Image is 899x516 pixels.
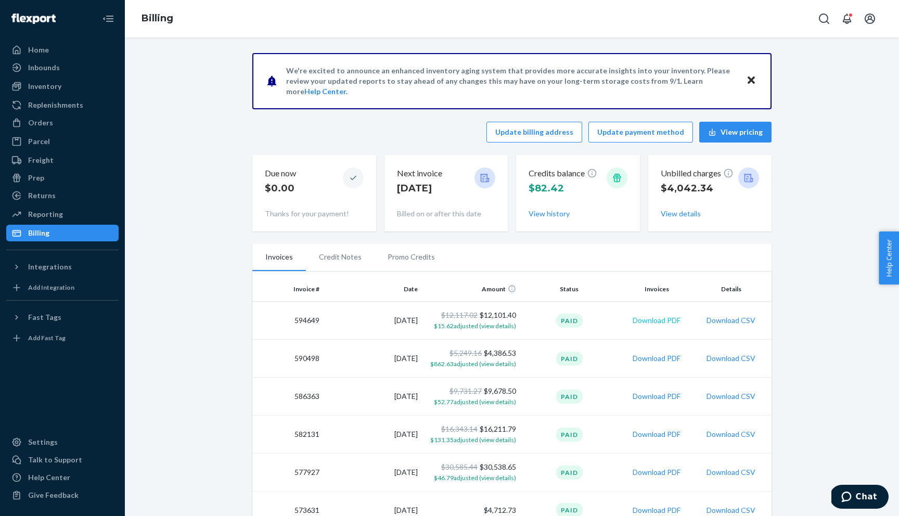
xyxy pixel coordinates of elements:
a: Add Fast Tag [6,330,119,346]
button: Download PDF [633,391,680,402]
button: Download PDF [633,353,680,364]
td: $16,211.79 [422,416,520,454]
div: 993 Multi-Factor Authentication (MFA) and Login Security Updates [16,21,234,73]
p: $0.00 [265,182,296,195]
a: Returns [6,187,119,204]
button: Download CSV [707,429,755,440]
td: [DATE] [324,302,422,340]
button: Give Feedback [6,487,119,504]
span: $862.63 adjusted (view details) [430,360,516,368]
td: [DATE] [324,378,422,416]
button: $52.77adjusted (view details) [434,396,516,407]
button: Open account menu [859,8,880,29]
button: Download CSV [707,391,755,402]
strong: 1. What is this change? [16,87,150,102]
div: Paid [556,466,583,480]
li: Invoices [252,244,306,271]
button: Download CSV [707,315,755,326]
iframe: Opens a widget where you can chat to one of our agents [831,485,889,511]
div: Paid [556,428,583,442]
div: Help Center [28,472,70,483]
button: Download PDF [633,505,680,515]
th: Date [324,277,422,302]
span: $52.77 adjusted (view details) [434,398,516,406]
td: [DATE] [324,340,422,378]
button: Close Navigation [98,8,119,29]
div: Paid [556,352,583,366]
th: Status [520,277,619,302]
div: Billing [28,228,49,238]
strong: 2. Why are we making this change? [16,185,222,200]
button: View pricing [699,122,772,143]
div: Inbounds [28,62,60,73]
td: $4,386.53 [422,340,520,378]
span: $15.62 adjusted (view details) [434,322,516,330]
div: Reporting [28,209,63,220]
p: $4,042.34 [661,182,734,195]
div: Talk to Support [28,455,82,465]
td: 582131 [252,416,324,454]
button: View history [529,209,570,219]
td: [DATE] [324,416,422,454]
p: Account security is one of our highest priorities. MFA provides an added layer of protection, ens... [16,207,234,296]
p: We're excited to announce an enhanced inventory aging system that provides more accurate insights... [286,66,736,97]
button: $46.79adjusted (view details) [434,472,516,483]
a: Reporting [6,206,119,223]
td: $12,101.40 [422,302,520,340]
td: 594649 [252,302,324,340]
button: View details [661,209,701,219]
div: Home [28,45,49,55]
button: Help Center [879,231,899,285]
span: $12,117.02 [441,311,478,319]
li: Log in to the Seller Portal. [31,345,234,360]
button: $131.35adjusted (view details) [430,434,516,445]
strong: Settings > Account Information [84,367,217,378]
a: Billing [6,225,119,241]
div: Replenishments [28,100,83,110]
button: Download PDF [633,315,680,326]
td: $9,678.50 [422,378,520,416]
th: Amount [422,277,520,302]
p: Due now [265,167,296,179]
a: Help Center [304,87,346,96]
div: Parcel [28,136,50,147]
div: Give Feedback [28,490,79,500]
p: [DATE] [397,182,442,195]
strong: [DATE] [47,110,75,122]
button: Integrations [6,259,119,275]
ol: breadcrumbs [133,4,182,34]
li: Credit Notes [306,244,375,270]
a: Parcel [6,133,119,150]
td: 577927 [252,454,324,492]
a: Orders [6,114,119,131]
button: Download CSV [707,353,755,364]
a: Settings [6,434,119,450]
a: Billing [142,12,173,24]
div: Freight [28,155,54,165]
div: Orders [28,118,53,128]
img: Flexport logo [11,14,56,24]
div: Settings [28,437,58,447]
strong: 3. How do I enable MFA? [16,313,156,328]
span: $82.42 [529,183,564,194]
div: Add Fast Tag [28,333,66,342]
li: Go to Account . [31,365,234,380]
span: $30,585.44 [441,462,478,471]
li: Click on [31,385,234,400]
a: Home [6,42,119,58]
td: 586363 [252,378,324,416]
strong: Enable multi-factor authentication [62,386,210,398]
p: Next invoice [397,167,442,179]
p: Credits balance [529,167,597,179]
strong: [DATE] [44,155,72,166]
p: Billed on or after this date [397,209,496,219]
a: Inventory [6,78,119,95]
div: Fast Tags [28,312,61,322]
span: $5,249.16 [449,349,482,357]
a: Add Integration [6,279,119,296]
li: Once MFA is enabled, you will receive a text code during each login for verification. [31,475,234,506]
button: Download CSV [707,467,755,478]
a: Prep [6,170,119,186]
